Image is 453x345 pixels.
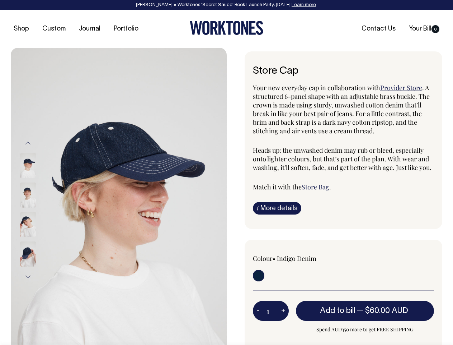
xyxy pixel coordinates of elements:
span: i [257,204,259,212]
span: Add to bill [320,307,355,314]
label: Indigo Denim [277,254,316,263]
a: Contact Us [359,23,398,35]
button: Add to bill —$60.00 AUD [296,301,434,321]
img: Store Cap [20,183,36,208]
a: Portfolio [111,23,141,35]
img: Store Cap [20,241,36,267]
span: Heads up: the unwashed denim may rub or bleed, especially onto lighter colours, but that’s part o... [253,146,431,172]
span: — [357,307,410,314]
span: Your new everyday cap in collaboration with [253,83,380,92]
img: Store Cap [20,212,36,237]
span: Spend AUD350 more to get FREE SHIPPING [296,325,434,334]
a: Your Bill0 [406,23,442,35]
a: iMore details [253,202,301,215]
div: [PERSON_NAME] × Worktones ‘Secret Sauce’ Book Launch Party, [DATE]. . [7,3,446,8]
a: Learn more [292,3,316,7]
div: Colour [253,254,325,263]
button: Previous [23,135,33,151]
button: - [253,304,263,318]
h6: Store Cap [253,66,434,77]
button: + [278,304,289,318]
span: 0 [431,25,439,33]
a: Shop [11,23,32,35]
span: • [273,254,275,263]
a: Store Bag [302,183,329,191]
span: . A structured 6-panel shape with an adjustable brass buckle. The crown is made using sturdy, unw... [253,83,430,135]
a: Provider Store [380,83,422,92]
span: Match it with the . [253,183,331,191]
a: Custom [39,23,69,35]
span: $60.00 AUD [365,307,408,314]
img: Store Cap [20,153,36,178]
button: Next [23,269,33,285]
a: Journal [76,23,103,35]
